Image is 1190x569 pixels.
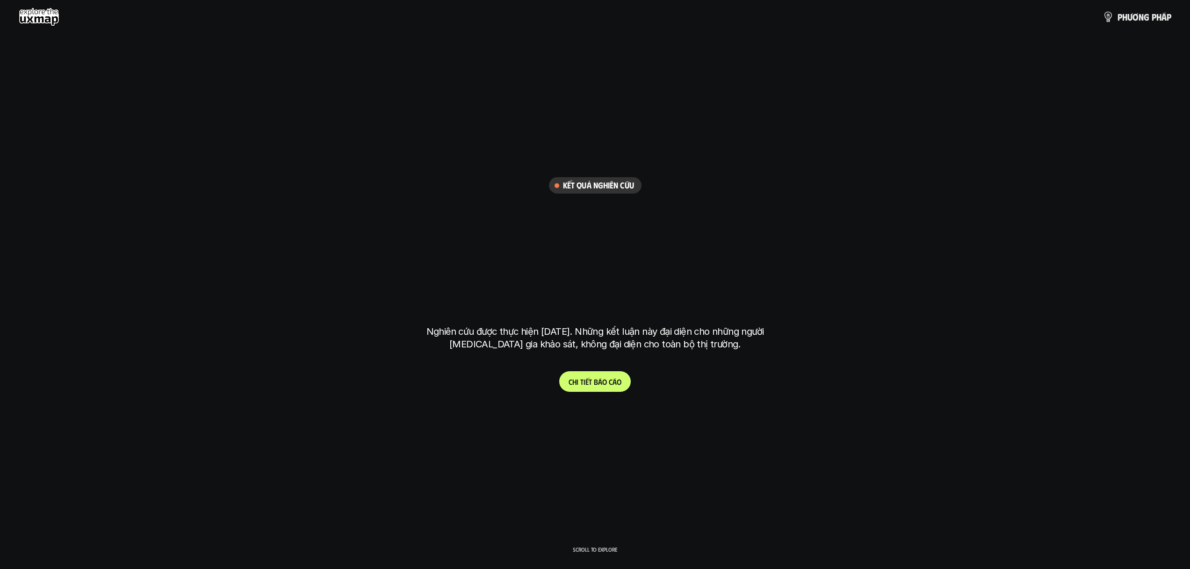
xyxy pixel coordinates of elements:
span: t [580,377,584,386]
span: ư [1127,12,1132,22]
h1: phạm vi công việc của [425,203,766,242]
span: o [602,377,607,386]
h6: Kết quả nghiên cứu [563,180,634,191]
span: á [598,377,602,386]
span: i [577,377,578,386]
span: h [1122,12,1127,22]
span: p [1167,12,1171,22]
span: c [609,377,613,386]
a: phươngpháp [1103,7,1171,26]
span: C [569,377,572,386]
span: o [617,377,621,386]
p: Nghiên cứu được thực hiện [DATE]. Những kết luận này đại diện cho những người [MEDICAL_DATA] gia ... [420,325,771,351]
span: n [1139,12,1144,22]
a: Chitiếtbáocáo [559,371,631,392]
span: h [1156,12,1161,22]
span: á [1161,12,1167,22]
span: g [1144,12,1149,22]
span: ơ [1132,12,1139,22]
span: p [1118,12,1122,22]
span: á [613,377,617,386]
h1: tại [GEOGRAPHIC_DATA] [428,277,762,316]
span: p [1152,12,1156,22]
span: ế [585,377,589,386]
span: h [572,377,577,386]
span: i [584,377,585,386]
p: Scroll to explore [573,546,617,553]
span: b [594,377,598,386]
span: t [589,377,592,386]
